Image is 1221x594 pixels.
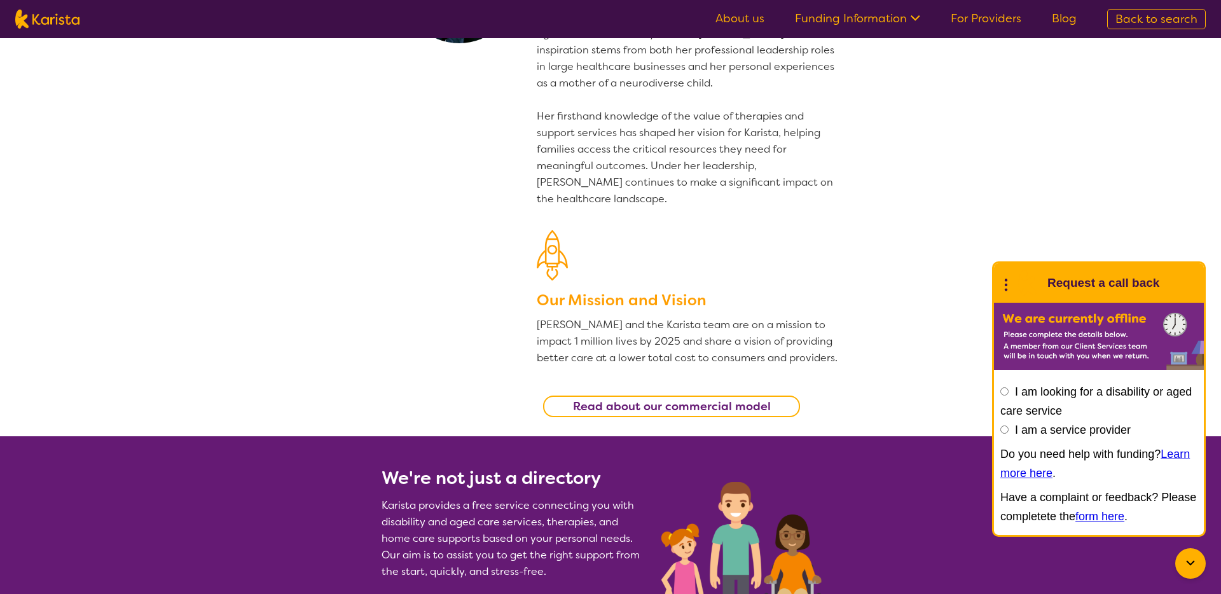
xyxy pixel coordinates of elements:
[15,10,79,29] img: Karista logo
[1015,424,1131,436] label: I am a service provider
[994,303,1204,370] img: Karista offline chat form to request call back
[382,497,646,580] p: Karista provides a free service connecting you with disability and aged care services, therapies,...
[1000,488,1197,526] p: Have a complaint or feedback? Please completete the .
[951,11,1021,26] a: For Providers
[537,317,839,366] p: [PERSON_NAME] and the Karista team are on a mission to impact 1 million lives by 2025 and share a...
[1052,11,1077,26] a: Blog
[795,11,920,26] a: Funding Information
[1075,510,1124,523] a: form here
[1047,273,1159,293] h1: Request a call back
[573,399,771,414] b: Read about our commercial model
[1000,445,1197,483] p: Do you need help with funding? .
[1107,9,1206,29] a: Back to search
[1000,385,1192,417] label: I am looking for a disability or aged care service
[537,230,568,280] img: Our Mission
[1014,270,1040,296] img: Karista
[1115,11,1197,27] span: Back to search
[715,11,764,26] a: About us
[382,467,646,490] h2: We're not just a directory
[537,289,839,312] h3: Our Mission and Vision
